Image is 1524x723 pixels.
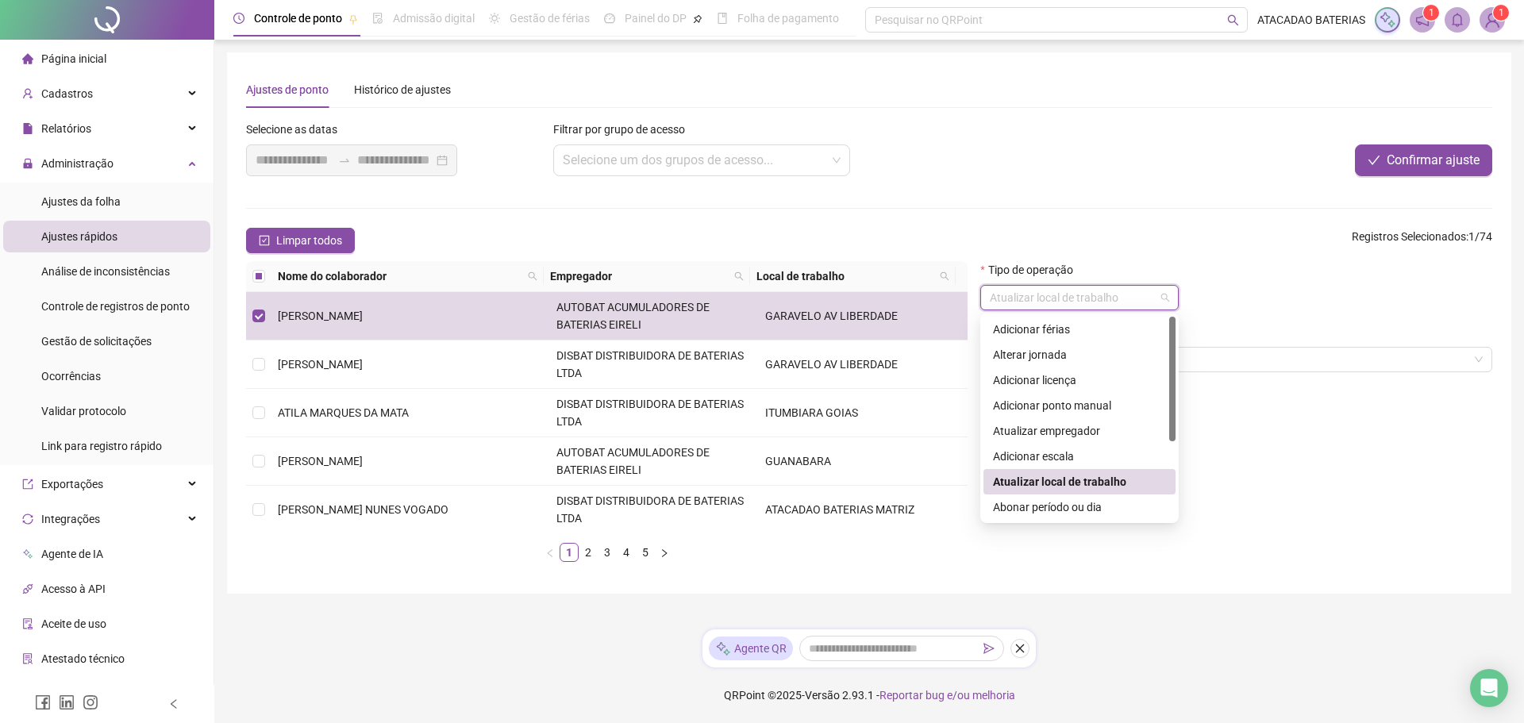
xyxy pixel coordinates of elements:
[1493,5,1509,21] sup: Atualize o seu contato no menu Meus Dados
[553,121,695,138] label: Filtrar por grupo de acesso
[617,543,636,562] li: 4
[756,267,933,285] span: Local de trabalho
[41,617,106,630] span: Aceite de uso
[598,544,616,561] a: 3
[637,544,654,561] a: 5
[246,228,355,253] button: Limpar todos
[41,478,103,490] span: Exportações
[1368,154,1380,167] span: check
[41,652,125,665] span: Atestado técnico
[937,264,952,288] span: search
[556,301,710,331] span: AUTOBAT ACUMULADORES DE BATERIAS EIRELI
[354,81,451,98] div: Histórico de ajustes
[765,503,914,516] span: ATACADAO BATERIAS MATRIZ
[879,689,1015,702] span: Reportar bug e/ou melhoria
[550,267,728,285] span: Empregador
[1379,11,1396,29] img: sparkle-icon.fc2bf0ac1784a2077858766a79e2daf3.svg
[1470,669,1508,707] div: Open Intercom Messenger
[1227,14,1239,26] span: search
[731,264,747,288] span: search
[993,498,1166,516] div: Abonar período ou dia
[1429,7,1434,18] span: 1
[765,310,898,322] span: GARAVELO AV LIBERDADE
[993,371,1166,389] div: Adicionar licença
[41,195,121,208] span: Ajustes da folha
[579,543,598,562] li: 2
[765,358,898,371] span: GARAVELO AV LIBERDADE
[168,698,179,710] span: left
[693,14,702,24] span: pushpin
[41,300,190,313] span: Controle de registros de ponto
[41,335,152,348] span: Gestão de solicitações
[990,286,1169,310] span: Atualizar local de trabalho
[278,406,409,419] span: ATILA MARQUES DA MATA
[41,405,126,417] span: Validar protocolo
[737,12,839,25] span: Folha de pagamento
[983,342,1176,367] div: Alterar jornada
[41,122,91,135] span: Relatórios
[993,448,1166,465] div: Adicionar escala
[556,446,710,476] span: AUTOBAT ACUMULADORES DE BATERIAS EIRELI
[983,393,1176,418] div: Adicionar ponto manual
[278,503,448,516] span: [PERSON_NAME] NUNES VOGADO
[983,494,1176,520] div: Abonar período ou dia
[983,418,1176,444] div: Atualizar empregador
[983,643,995,654] span: send
[22,123,33,134] span: file
[980,261,1083,279] label: Tipo de operação
[41,157,114,170] span: Administração
[338,154,351,167] span: swap-right
[22,583,33,594] span: api
[233,13,244,24] span: clock-circle
[983,317,1176,342] div: Adicionar férias
[636,543,655,562] li: 5
[41,583,106,595] span: Acesso à API
[598,543,617,562] li: 3
[278,267,521,285] span: Nome do colaborador
[556,398,744,428] span: DISBAT DISTRIBUIDORA DE BATERIAS LTDA
[1450,13,1464,27] span: bell
[278,310,363,322] span: [PERSON_NAME]
[59,694,75,710] span: linkedin
[22,158,33,169] span: lock
[983,444,1176,469] div: Adicionar escala
[993,397,1166,414] div: Adicionar ponto manual
[525,264,541,288] span: search
[83,694,98,710] span: instagram
[278,358,363,371] span: [PERSON_NAME]
[22,88,33,99] span: user-add
[717,13,728,24] span: book
[993,473,1166,490] div: Atualizar local de trabalho
[1355,144,1492,176] button: Confirmar ajuste
[489,13,500,24] span: sun
[1423,5,1439,21] sup: 1
[254,12,342,25] span: Controle de ponto
[41,548,103,560] span: Agente de IA
[338,154,351,167] span: to
[1014,643,1026,654] span: close
[625,12,687,25] span: Painel do DP
[246,121,348,138] label: Selecione as datas
[560,544,578,561] a: 1
[618,544,635,561] a: 4
[41,265,170,278] span: Análise de inconsistências
[1499,7,1504,18] span: 1
[545,548,555,558] span: left
[660,548,669,558] span: right
[579,544,597,561] a: 2
[604,13,615,24] span: dashboard
[528,271,537,281] span: search
[983,367,1176,393] div: Adicionar licença
[246,81,329,98] div: Ajustes de ponto
[259,235,270,246] span: check-square
[734,271,744,281] span: search
[765,455,831,467] span: GUANABARA
[993,422,1166,440] div: Atualizar empregador
[541,543,560,562] button: left
[1415,13,1430,27] span: notification
[1352,230,1466,243] span: Registros Selecionados
[805,689,840,702] span: Versão
[765,406,858,419] span: ITUMBIARA GOIAS
[41,230,117,243] span: Ajustes rápidos
[348,14,358,24] span: pushpin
